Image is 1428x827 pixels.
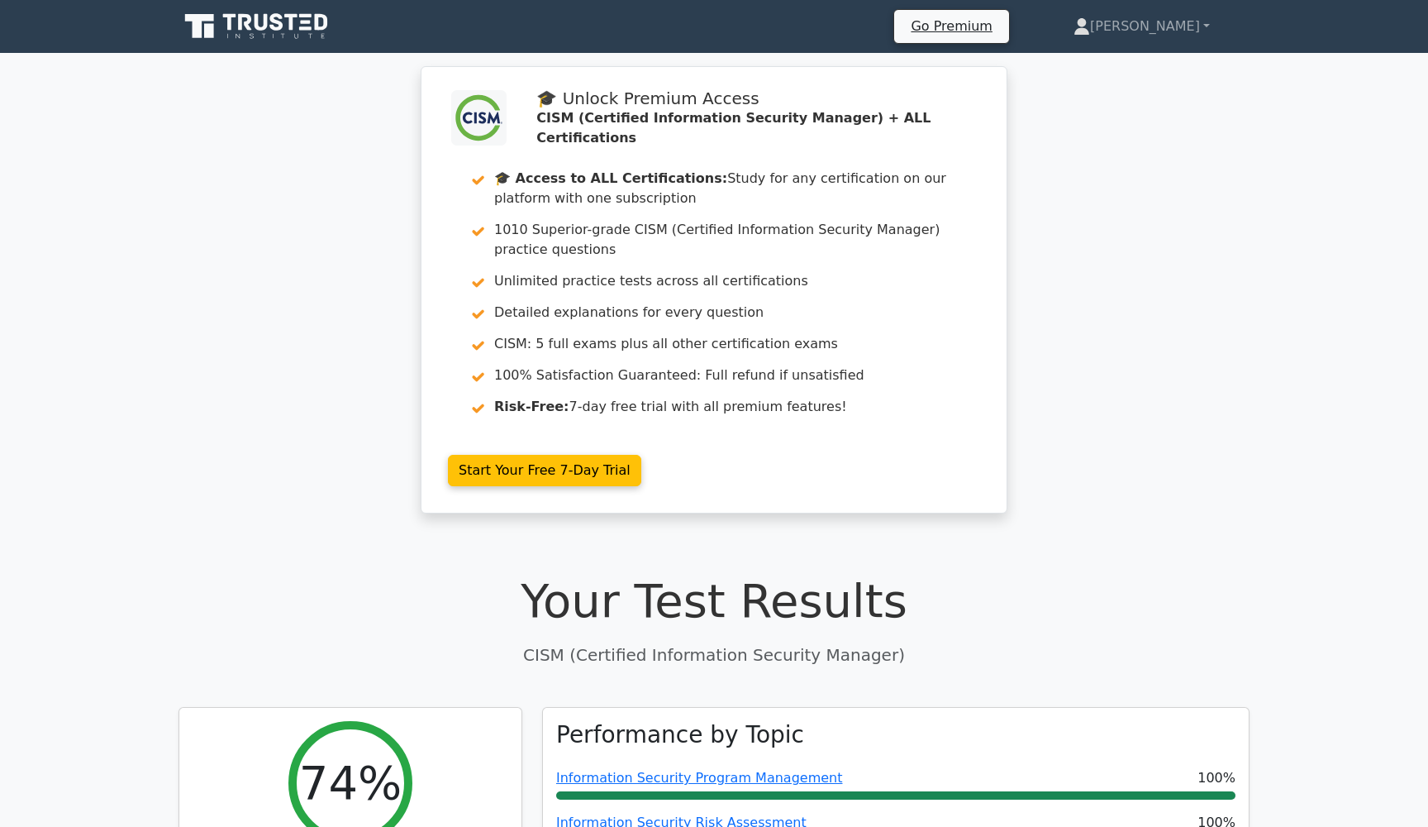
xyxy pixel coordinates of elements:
[1034,10,1249,43] a: [PERSON_NAME]
[178,573,1249,629] h1: Your Test Results
[901,15,1002,37] a: Go Premium
[178,643,1249,667] p: CISM (Certified Information Security Manager)
[556,721,804,749] h3: Performance by Topic
[299,755,402,810] h2: 74%
[448,455,641,486] a: Start Your Free 7-Day Trial
[556,770,842,786] a: Information Security Program Management
[1197,768,1235,788] span: 100%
